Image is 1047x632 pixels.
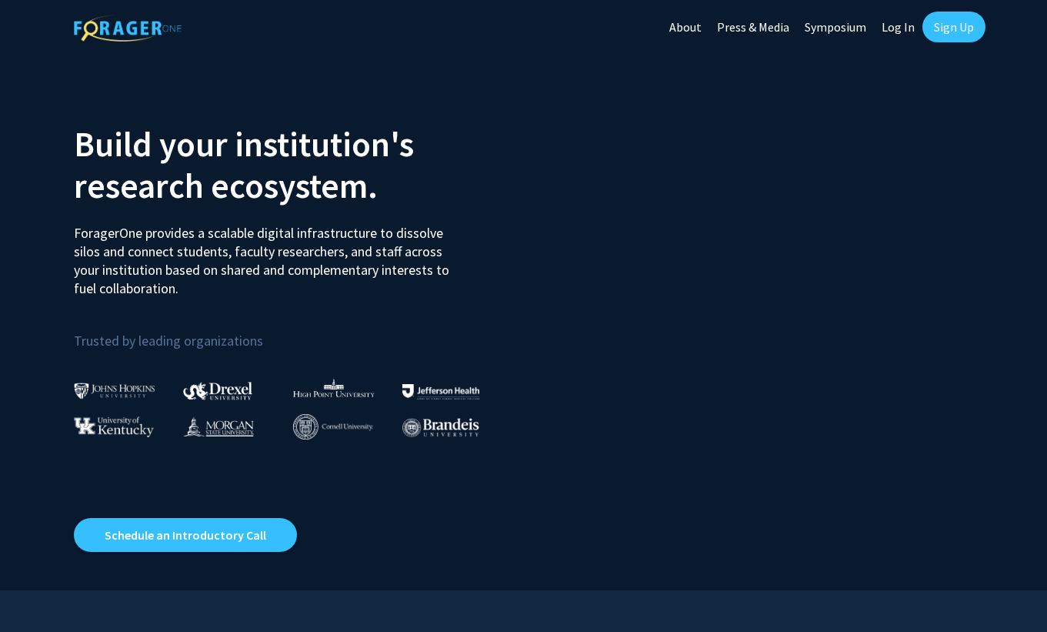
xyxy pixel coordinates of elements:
img: Drexel University [183,382,252,400]
img: Cornell University [293,414,373,440]
a: Sign Up [922,12,985,42]
p: Trusted by leading organizations [74,310,512,353]
img: ForagerOne Logo [74,15,182,42]
img: High Point University [293,379,375,397]
img: Brandeis University [402,418,479,437]
img: Thomas Jefferson University [402,384,479,399]
img: Morgan State University [183,416,254,436]
p: ForagerOne provides a scalable digital infrastructure to dissolve silos and connect students, fac... [74,212,460,298]
img: Johns Hopkins University [74,383,155,399]
a: Opens in a new tab [74,518,297,552]
h2: Build your institution's research ecosystem. [74,123,512,206]
img: University of Kentucky [74,416,154,437]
